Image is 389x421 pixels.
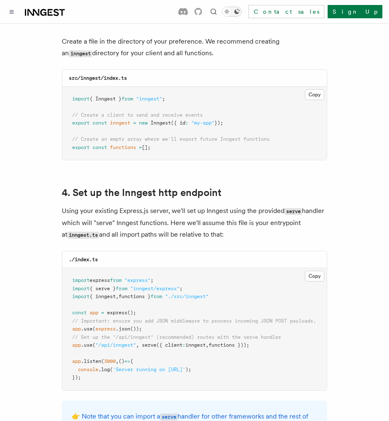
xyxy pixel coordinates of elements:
code: inngest [69,50,92,57]
button: Toggle navigation [7,7,17,17]
span: { inngest [90,294,116,299]
span: { Inngest } [90,96,122,102]
span: ; [162,96,165,102]
button: Copy [305,89,324,100]
span: express [90,277,110,283]
a: 4. Set up the Inngest http endpoint [62,187,221,198]
span: from [122,96,133,102]
span: app [72,342,81,348]
span: ; [151,277,153,283]
p: Create a file in the directory of your preference. We recommend creating an directory for your cl... [62,36,327,59]
span: }); [72,374,81,380]
span: 3000 [104,358,116,364]
code: serve [284,208,302,215]
span: = [133,120,136,126]
span: functions })); [209,342,249,348]
span: []; [142,144,151,150]
span: const [72,310,87,316]
span: { serve } [90,286,116,291]
span: const [92,120,107,126]
span: ( [110,367,113,372]
span: : [185,120,188,126]
span: // Create a client to send and receive events [72,112,203,118]
span: inngest [110,120,130,126]
span: app [72,326,81,332]
span: import [72,96,90,102]
span: ( [101,358,104,364]
button: Toggle dark mode [222,7,242,17]
span: from [116,286,127,291]
span: , [136,342,139,348]
span: console [78,367,98,372]
span: = [101,310,104,316]
span: import [72,294,90,299]
span: import [72,286,90,291]
span: => [124,358,130,364]
span: ; [180,286,182,291]
span: const [92,144,107,150]
span: .use [81,326,92,332]
span: ()); [130,326,142,332]
span: "./src/inngest" [165,294,209,299]
span: ({ client [156,342,182,348]
span: import [72,277,90,283]
span: express [107,310,127,316]
span: "inngest" [136,96,162,102]
span: app [90,310,98,316]
span: , [116,358,119,364]
span: }); [214,120,223,126]
button: Find something... [209,7,219,17]
span: Inngest [151,120,171,126]
span: "/api/inngest" [95,342,136,348]
span: () [119,358,124,364]
button: Copy [305,271,324,281]
span: , [206,342,209,348]
a: Contact sales [248,5,324,18]
span: 'Server running on [URL]' [113,367,185,372]
span: express [95,326,116,332]
span: ( [92,326,95,332]
a: Sign Up [328,5,382,18]
span: functions [110,144,136,150]
span: .listen [81,358,101,364]
span: export [72,120,90,126]
span: .log [98,367,110,372]
span: ( [92,342,95,348]
span: // Create an empty array where we'll export future Inngest functions [72,136,270,142]
span: .json [116,326,130,332]
span: .use [81,342,92,348]
span: : [182,342,185,348]
span: // Set up the "/api/inngest" (recommended) routes with the serve handler [72,334,281,340]
span: from [110,277,122,283]
span: export [72,144,90,150]
span: new [139,120,148,126]
code: inngest.ts [67,232,99,239]
code: ./index.ts [69,257,98,262]
span: inngest [185,342,206,348]
span: // Important: ensure you add JSON middleware to process incoming JSON POST payloads. [72,318,316,324]
span: ); [185,367,191,372]
span: , [116,294,119,299]
span: app [72,358,81,364]
code: serve [160,414,177,421]
span: "inngest/express" [130,286,180,291]
span: (); [127,310,136,316]
span: ({ id [171,120,185,126]
span: from [151,294,162,299]
span: = [139,144,142,150]
span: functions } [119,294,151,299]
span: serve [142,342,156,348]
p: Using your existing Express.js server, we'll set up Inngest using the provided handler which will... [62,205,327,241]
span: "my-app" [191,120,214,126]
a: serve [160,412,177,420]
span: "express" [124,277,151,283]
span: { [130,358,133,364]
code: src/inngest/index.ts [69,75,127,81]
